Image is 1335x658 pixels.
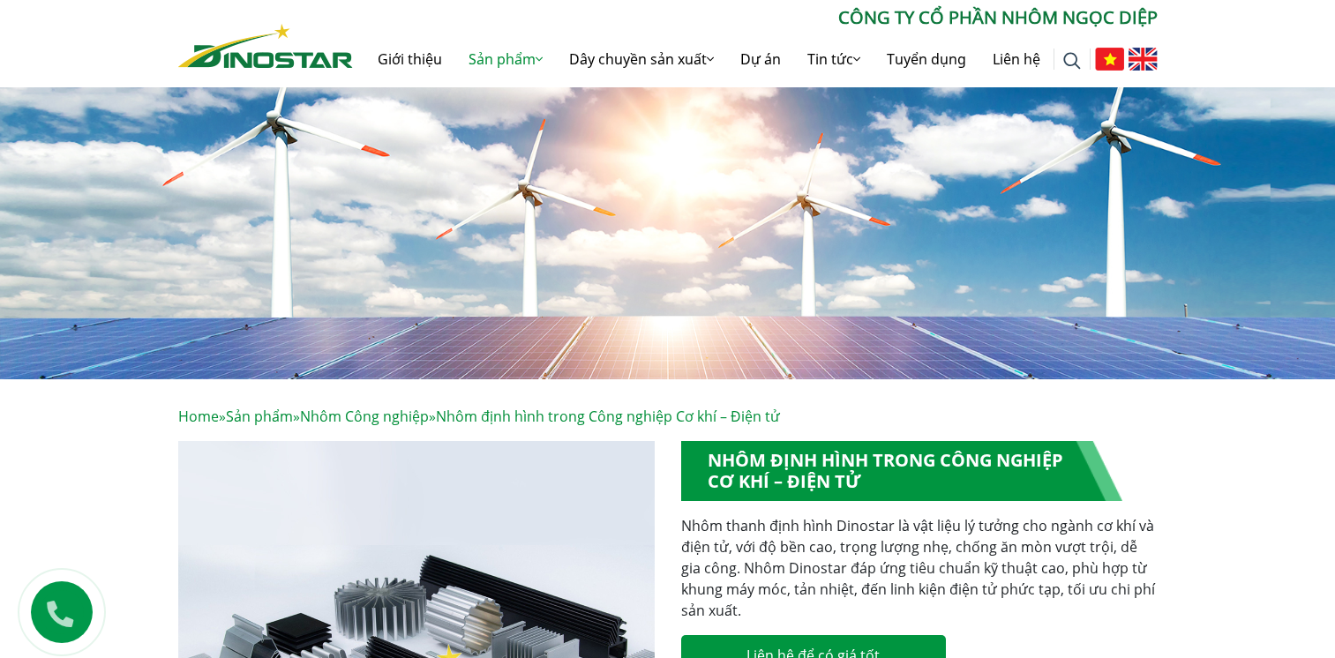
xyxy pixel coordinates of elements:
a: Sản phẩm [226,407,293,426]
h1: Nhôm định hình trong Công nghiệp Cơ khí – Điện tử [681,441,1122,501]
span: » » » [178,407,780,426]
a: Nhôm Công nghiệp [300,407,429,426]
p: Nhôm thanh định hình Dinostar là vật liệu lý tưởng cho ngành cơ khí và điện tử, với độ bền cao, t... [681,515,1158,621]
a: Home [178,407,219,426]
a: Giới thiệu [364,31,455,87]
img: Nhôm Dinostar [178,24,353,68]
a: Tuyển dụng [874,31,979,87]
p: CÔNG TY CỔ PHẦN NHÔM NGỌC DIỆP [353,4,1158,31]
img: search [1063,52,1081,70]
a: Sản phẩm [455,31,556,87]
a: Tin tức [794,31,874,87]
span: Nhôm định hình trong Công nghiệp Cơ khí – Điện tử [436,407,780,426]
a: Liên hệ [979,31,1054,87]
img: English [1129,48,1158,71]
a: Dự án [727,31,794,87]
a: Dây chuyền sản xuất [556,31,727,87]
img: Tiếng Việt [1095,48,1124,71]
